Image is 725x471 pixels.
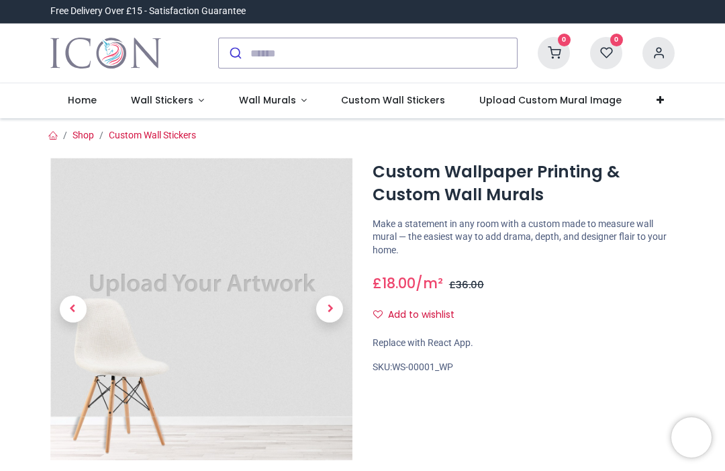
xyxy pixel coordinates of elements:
[590,47,622,58] a: 0
[50,34,161,72] a: Logo of Icon Wall Stickers
[131,93,193,107] span: Wall Stickers
[373,273,416,293] span: £
[341,93,445,107] span: Custom Wall Stickers
[558,34,571,46] sup: 0
[392,361,453,372] span: WS-00001_WP
[538,47,570,58] a: 0
[109,130,196,140] a: Custom Wall Stickers
[373,304,466,327] button: Add to wishlistAdd to wishlist
[60,296,87,323] span: Previous
[50,5,246,18] div: Free Delivery Over £15 - Satisfaction Guarantee
[68,93,97,107] span: Home
[307,204,353,415] a: Next
[239,93,296,107] span: Wall Murals
[50,204,96,415] a: Previous
[393,5,675,18] iframe: Customer reviews powered by Trustpilot
[316,296,343,323] span: Next
[50,34,161,72] img: Icon Wall Stickers
[222,83,324,118] a: Wall Murals
[113,83,222,118] a: Wall Stickers
[671,417,712,458] iframe: Brevo live chat
[373,310,383,319] i: Add to wishlist
[72,130,94,140] a: Shop
[449,278,484,292] span: £
[50,158,352,460] img: Custom Wallpaper Printing & Custom Wall Murals
[610,34,623,46] sup: 0
[373,337,675,350] div: Replace with React App.
[373,161,675,207] h1: Custom Wallpaper Printing & Custom Wall Murals
[373,218,675,257] p: Make a statement in any room with a custom made to measure wall mural — the easiest way to add dr...
[382,273,416,293] span: 18.00
[456,278,484,292] span: 36.00
[479,93,622,107] span: Upload Custom Mural Image
[373,361,675,374] div: SKU:
[416,273,443,293] span: /m²
[219,38,250,68] button: Submit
